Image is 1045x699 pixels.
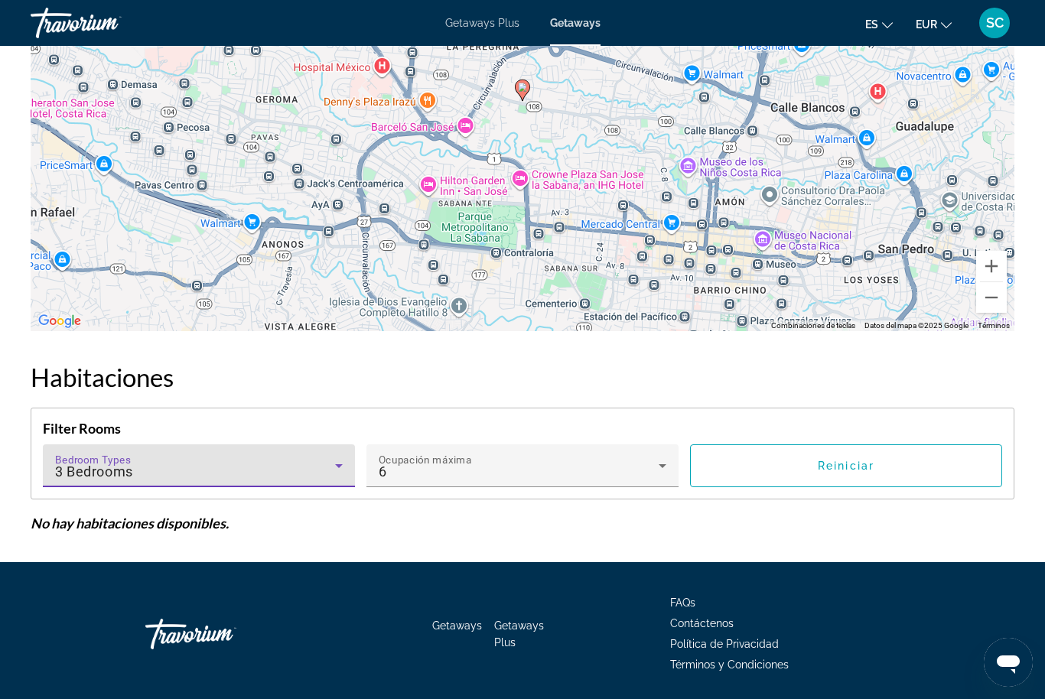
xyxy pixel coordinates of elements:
[55,463,133,480] span: 3 Bedrooms
[55,454,131,467] span: Bedroom Types
[670,597,695,609] a: FAQs
[550,17,601,29] a: Getaways
[31,515,1014,532] p: No hay habitaciones disponibles.
[379,463,387,480] span: 6
[864,321,968,330] span: Datos del mapa ©2025 Google
[670,658,789,671] a: Términos y Condiciones
[145,611,298,657] a: Go Home
[379,454,472,467] span: Ocupación máxima
[670,617,734,629] a: Contáctenos
[818,460,874,472] span: Reiniciar
[445,17,519,29] a: Getaways Plus
[976,251,1007,281] button: Ampliar
[34,311,85,331] img: Google
[975,7,1014,39] button: User Menu
[978,321,1010,330] a: Términos (se abre en una nueva pestaña)
[916,18,937,31] span: EUR
[494,619,544,649] a: Getaways Plus
[986,15,1004,31] span: SC
[31,362,1014,392] h2: Habitaciones
[31,3,184,43] a: Travorium
[865,18,878,31] span: es
[690,444,1002,487] button: Reiniciar
[34,311,85,331] a: Abre esta zona en Google Maps (se abre en una nueva ventana)
[865,13,893,35] button: Change language
[916,13,952,35] button: Change currency
[43,420,1002,437] h4: Filter Rooms
[771,320,855,331] button: Combinaciones de teclas
[670,638,779,650] a: Política de Privacidad
[976,282,1007,313] button: Reducir
[984,638,1033,687] iframe: Botón para iniciar la ventana de mensajería
[432,619,482,632] a: Getaways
